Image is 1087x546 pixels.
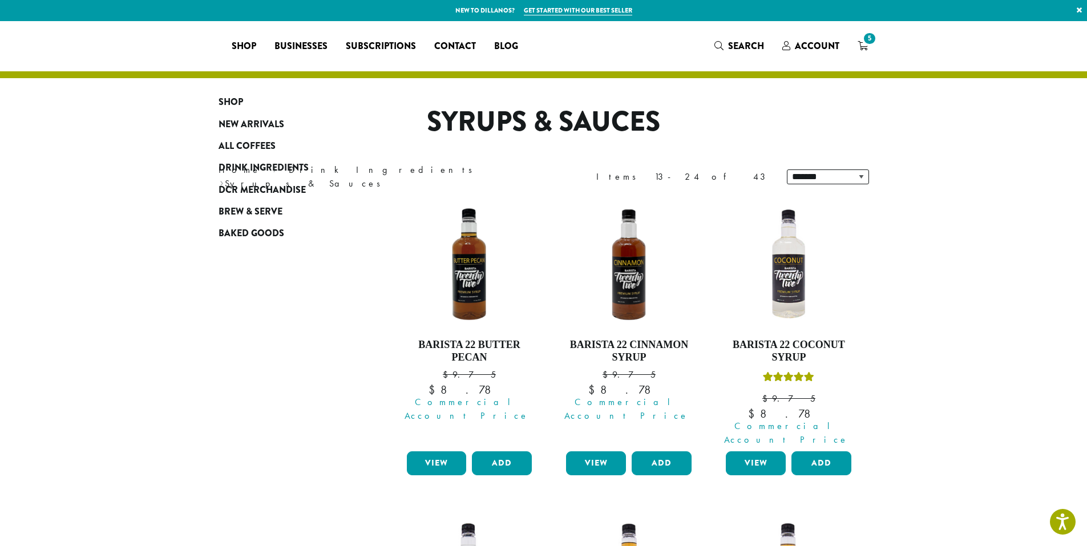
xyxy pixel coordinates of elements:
a: All Coffees [219,135,355,157]
span: $ [429,382,441,397]
span: $ [603,369,612,381]
span: Search [728,39,764,52]
a: Search [705,37,773,55]
div: Rated 5.00 out of 5 [763,370,814,387]
div: Items 13-24 of 43 [596,170,770,184]
span: Contact [434,39,476,54]
span: $ [748,406,760,421]
span: 5 [862,31,877,46]
a: View [407,451,467,475]
bdi: 9.75 [443,369,496,381]
a: New Arrivals [219,113,355,135]
span: Commercial Account Price [559,395,694,423]
span: Shop [232,39,256,54]
h1: Syrups & Sauces [210,106,878,139]
span: Businesses [274,39,328,54]
a: Drink Ingredients [219,157,355,179]
span: $ [443,369,452,381]
span: Commercial Account Price [718,419,854,447]
h4: Barista 22 Cinnamon Syrup [563,339,694,363]
a: Barista 22 Coconut SyrupRated 5.00 out of 5 $9.75 Commercial Account Price [723,199,854,447]
a: View [726,451,786,475]
bdi: 8.78 [429,382,510,397]
img: B22-Cinnamon-Syrup-1200x-300x300.png [563,199,694,330]
span: $ [588,382,600,397]
button: Add [791,451,851,475]
a: DCR Merchandise [219,179,355,201]
span: Blog [494,39,518,54]
a: Shop [223,37,265,55]
a: Get started with our best seller [524,6,632,15]
a: Shop [219,91,355,113]
button: Add [632,451,692,475]
bdi: 9.75 [603,369,656,381]
span: Subscriptions [346,39,416,54]
a: Drink Ingredients [289,164,480,176]
span: Commercial Account Price [399,395,535,423]
bdi: 9.75 [762,393,815,405]
span: New Arrivals [219,118,284,132]
span: All Coffees [219,139,276,153]
a: Barista 22 Cinnamon Syrup $9.75 Commercial Account Price [563,199,694,447]
span: DCR Merchandise [219,183,306,197]
a: View [566,451,626,475]
span: Account [795,39,839,52]
span: Shop [219,95,243,110]
button: Add [472,451,532,475]
h4: Barista 22 Butter Pecan [404,339,535,363]
a: Brew & Serve [219,201,355,223]
span: $ [762,393,772,405]
span: Drink Ingredients [219,161,309,175]
bdi: 8.78 [748,406,829,421]
img: BUTTER-PECAN-e1659730126236-300x300.png [403,199,535,330]
a: Barista 22 Butter Pecan $9.75 Commercial Account Price [404,199,535,447]
span: Brew & Serve [219,205,282,219]
a: Baked Goods [219,223,355,244]
span: Baked Goods [219,227,284,241]
h4: Barista 22 Coconut Syrup [723,339,854,363]
img: COCONUT-300x300.png [723,199,854,330]
bdi: 8.78 [588,382,669,397]
nav: Breadcrumb [219,163,527,191]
